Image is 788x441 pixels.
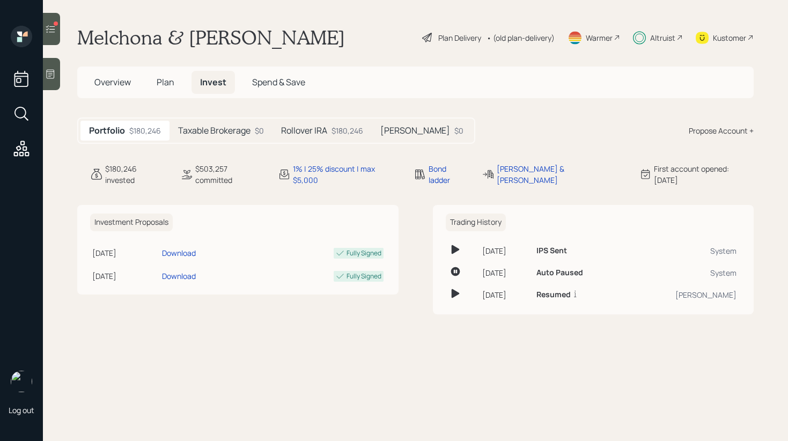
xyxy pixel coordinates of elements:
[129,125,161,136] div: $180,246
[446,214,506,231] h6: Trading History
[255,125,264,136] div: $0
[200,76,226,88] span: Invest
[281,126,327,136] h5: Rollover IRA
[487,32,555,43] div: • (old plan-delivery)
[629,245,737,256] div: System
[90,214,173,231] h6: Investment Proposals
[482,267,528,278] div: [DATE]
[77,26,345,49] h1: Melchona & [PERSON_NAME]
[713,32,746,43] div: Kustomer
[89,126,125,136] h5: Portfolio
[162,247,196,259] div: Download
[438,32,481,43] div: Plan Delivery
[92,270,158,282] div: [DATE]
[105,163,167,186] div: $180,246 invested
[195,163,266,186] div: $503,257 committed
[429,163,469,186] div: Bond ladder
[536,290,571,299] h6: Resumed
[347,271,381,281] div: Fully Signed
[347,248,381,258] div: Fully Signed
[629,267,737,278] div: System
[157,76,174,88] span: Plan
[650,32,675,43] div: Altruist
[482,289,528,300] div: [DATE]
[654,163,754,186] div: First account opened: [DATE]
[536,268,583,277] h6: Auto Paused
[94,76,131,88] span: Overview
[178,126,251,136] h5: Taxable Brokerage
[497,163,626,186] div: [PERSON_NAME] & [PERSON_NAME]
[454,125,463,136] div: $0
[380,126,450,136] h5: [PERSON_NAME]
[536,246,567,255] h6: IPS Sent
[11,371,32,392] img: retirable_logo.png
[629,289,737,300] div: [PERSON_NAME]
[162,270,196,282] div: Download
[482,245,528,256] div: [DATE]
[293,163,401,186] div: 1% | 25% discount | max $5,000
[586,32,613,43] div: Warmer
[689,125,754,136] div: Propose Account +
[92,247,158,259] div: [DATE]
[252,76,305,88] span: Spend & Save
[9,405,34,415] div: Log out
[332,125,363,136] div: $180,246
